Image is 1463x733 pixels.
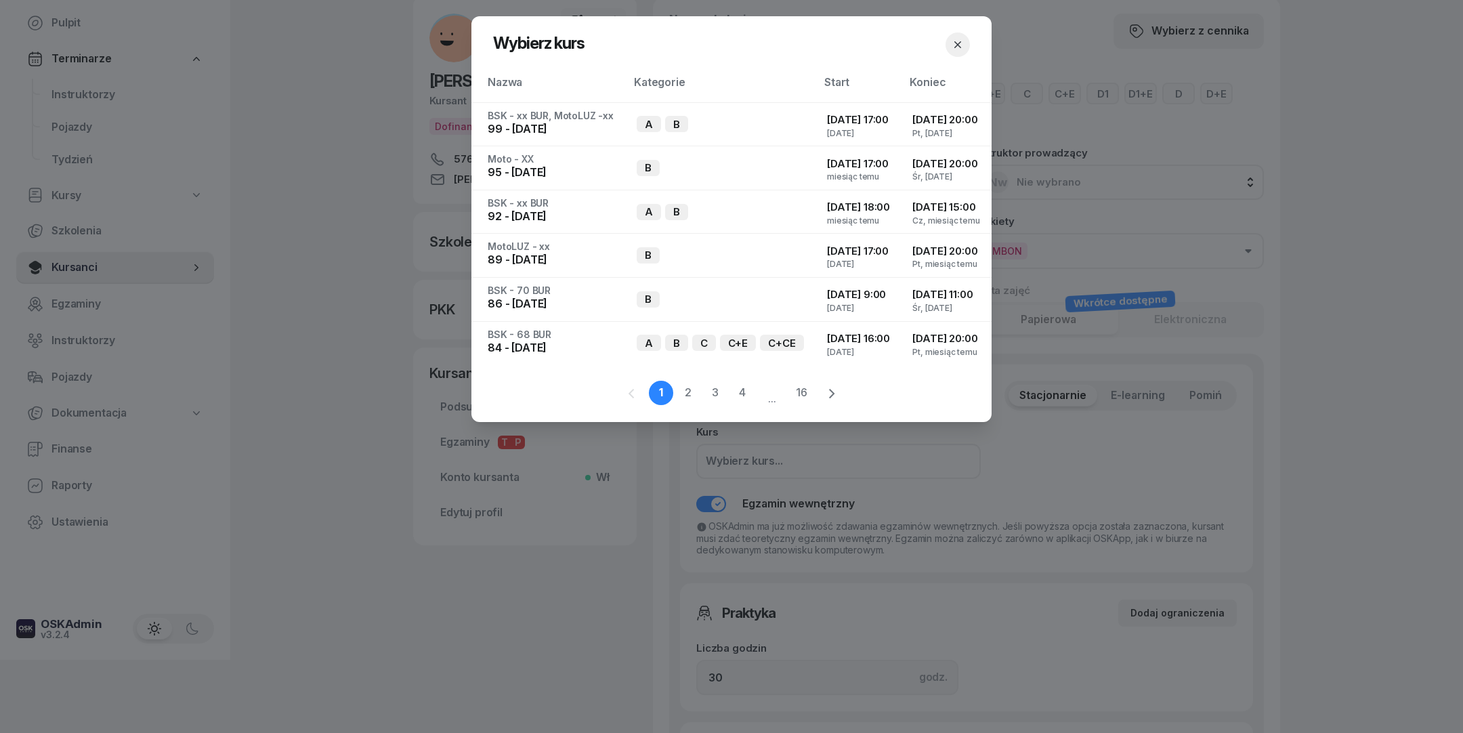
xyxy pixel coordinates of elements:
div: B [637,160,660,176]
div: [DATE] 11:00 [912,286,981,303]
div: BSK - xx BUR [488,198,615,208]
div: Cz, miesiąc temu [912,216,981,225]
div: Śr, [DATE] [912,303,981,312]
div: [DATE] [827,348,891,356]
div: [DATE] 9:00 [827,286,891,303]
h2: Wybierz kurs [493,33,585,57]
a: 16 [790,381,814,405]
div: 86 - [DATE] [488,295,615,313]
div: 84 - [DATE] [488,339,615,357]
div: BSK - xx BUR, MotoLUZ -xx [488,111,615,121]
th: Start [816,73,902,102]
div: 89 - [DATE] [488,251,615,269]
div: C+E [720,335,757,351]
div: [DATE] [827,303,891,312]
div: A [637,204,661,220]
div: miesiąc temu [827,216,891,225]
div: [DATE] 17:00 [827,111,891,129]
div: B [637,291,660,308]
div: [DATE] 20:00 [912,111,981,129]
div: A [637,335,661,351]
div: [DATE] 20:00 [912,243,981,260]
div: [DATE] [827,129,891,138]
div: Śr, [DATE] [912,172,981,181]
div: B [665,335,688,351]
div: Moto - XX [488,154,615,164]
div: B [637,247,660,264]
div: Pt, miesiąc temu [912,348,981,356]
div: C [692,335,716,351]
div: Pt, [DATE] [912,129,981,138]
a: 4 [730,381,755,405]
div: [DATE] [827,259,891,268]
div: 92 - [DATE] [488,208,615,226]
a: 1 [649,381,673,405]
div: B [665,116,688,132]
div: miesiąc temu [827,172,891,181]
div: [DATE] 17:00 [827,243,891,260]
div: A [637,116,661,132]
div: BSK - 68 BUR [488,330,615,339]
div: [DATE] 16:00 [827,330,891,348]
div: MotoLUZ - xx [488,242,615,251]
div: [DATE] 17:00 [827,155,891,173]
div: C+CE [760,335,803,351]
div: 99 - [DATE] [488,121,615,138]
div: [DATE] 20:00 [912,330,981,348]
th: Nazwa [471,73,626,102]
div: BSK - 70 BUR [488,286,615,295]
div: [DATE] 15:00 [912,198,981,216]
a: 2 [676,381,700,405]
a: 3 [703,381,727,405]
div: Pt, miesiąc temu [912,259,981,268]
th: Koniec [902,73,992,102]
span: ... [757,380,787,406]
div: [DATE] 20:00 [912,155,981,173]
div: [DATE] 18:00 [827,198,891,216]
div: B [665,204,688,220]
div: 95 - [DATE] [488,164,615,182]
th: Kategorie [626,73,816,102]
